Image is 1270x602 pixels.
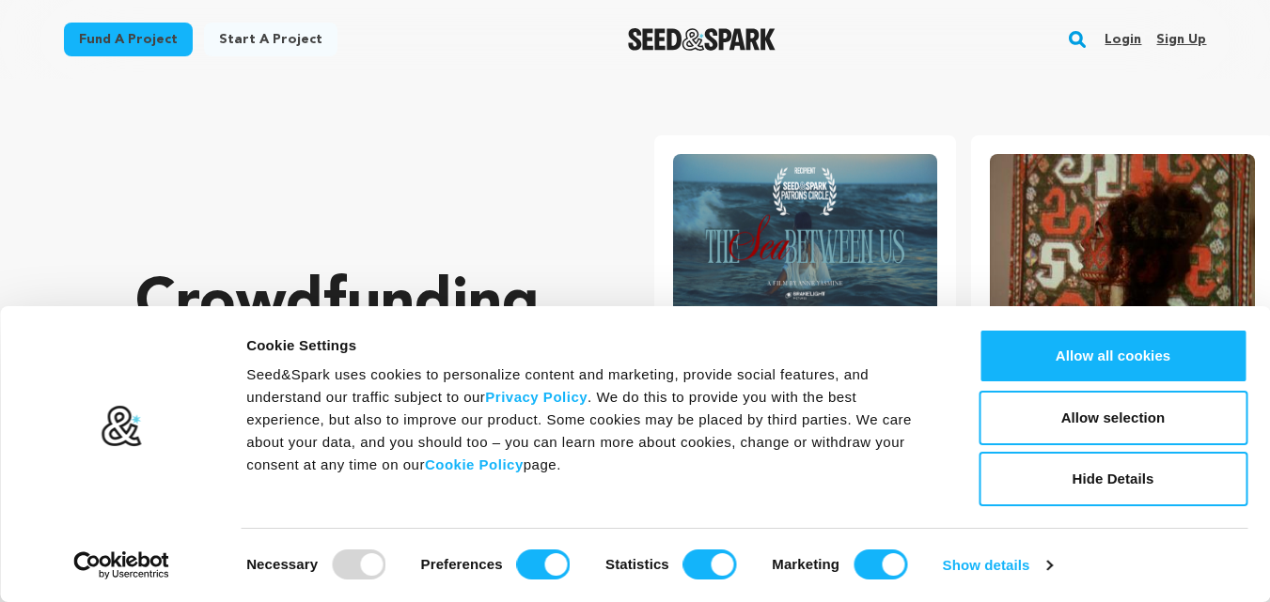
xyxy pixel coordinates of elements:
a: Seed&Spark Homepage [628,28,776,51]
img: The Sea Between Us image [673,154,938,334]
strong: Marketing [772,556,839,572]
div: Cookie Settings [246,334,936,357]
a: Start a project [204,23,337,56]
a: Privacy Policy [485,389,588,405]
a: Cookie Policy [425,456,524,472]
legend: Consent Selection [245,542,246,543]
div: Seed&Spark uses cookies to personalize content and marketing, provide social features, and unders... [246,363,936,476]
a: Usercentrics Cookiebot - opens in a new window [39,551,204,579]
img: The Dragon Under Our Feet image [990,154,1255,334]
img: logo [101,405,143,448]
strong: Necessary [246,556,318,572]
button: Allow selection [979,391,1247,445]
strong: Preferences [421,556,503,572]
a: Fund a project [64,23,193,56]
a: Show details [943,551,1052,579]
strong: Statistics [605,556,669,572]
button: Hide Details [979,452,1247,506]
a: Login [1105,24,1141,54]
button: Allow all cookies [979,329,1247,383]
a: Sign up [1156,24,1206,54]
img: Seed&Spark Logo Dark Mode [628,28,776,51]
p: Crowdfunding that . [135,268,579,493]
